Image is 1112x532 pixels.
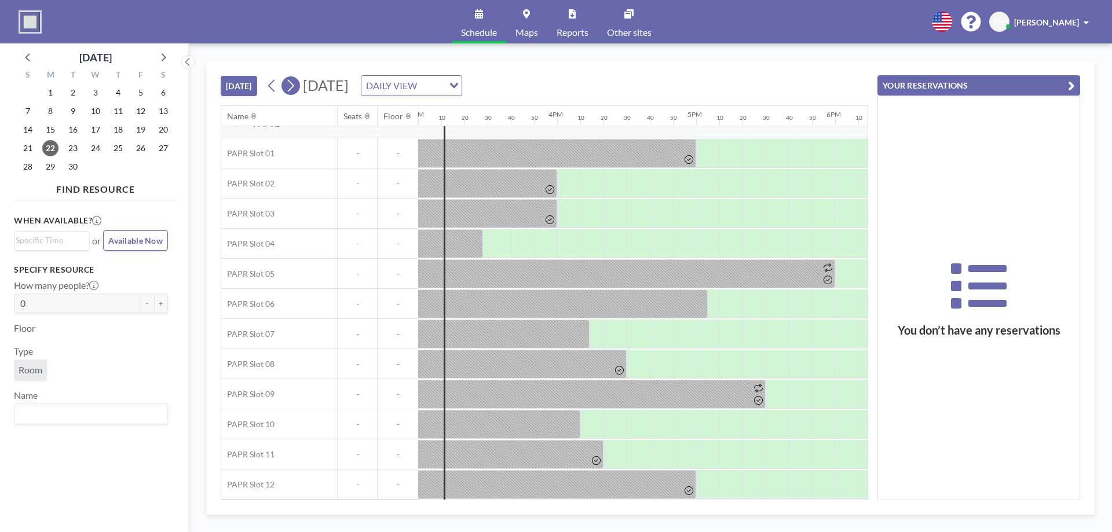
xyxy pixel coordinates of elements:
img: organization-logo [19,10,42,34]
span: - [378,269,418,279]
span: Saturday, September 6, 2025 [155,85,171,101]
span: Sunday, September 21, 2025 [20,140,36,156]
span: - [338,479,377,490]
div: 30 [485,114,492,122]
div: T [107,68,129,83]
div: 20 [462,114,469,122]
label: Name [14,390,38,401]
span: [DATE] [303,76,349,94]
span: - [338,449,377,460]
span: - [338,329,377,339]
div: Search for option [14,232,89,249]
span: PAPR Slot 10 [221,419,275,430]
span: Friday, September 26, 2025 [133,140,149,156]
span: Monday, September 8, 2025 [42,103,58,119]
div: 5PM [687,110,702,119]
span: Tuesday, September 16, 2025 [65,122,81,138]
span: Sunday, September 7, 2025 [20,103,36,119]
span: Saturday, September 13, 2025 [155,103,171,119]
button: - [140,293,154,313]
span: - [378,479,418,490]
span: - [378,178,418,189]
div: 50 [531,114,538,122]
div: T [62,68,85,83]
div: W [85,68,107,83]
span: - [378,449,418,460]
span: Thursday, September 11, 2025 [110,103,126,119]
div: 30 [624,114,631,122]
span: Friday, September 19, 2025 [133,122,149,138]
span: Thursday, September 18, 2025 [110,122,126,138]
button: Available Now [103,230,168,251]
span: Saturday, September 27, 2025 [155,140,171,156]
input: Search for option [16,234,83,247]
button: YOUR RESERVATIONS [877,75,1080,96]
div: [DATE] [79,49,112,65]
span: Reports [557,28,588,37]
span: - [338,419,377,430]
span: PAPR Slot 11 [221,449,275,460]
span: - [338,269,377,279]
div: Search for option [14,404,167,424]
span: PAPR Slot 02 [221,178,275,189]
span: - [338,148,377,159]
div: M [39,68,62,83]
span: Wednesday, September 17, 2025 [87,122,104,138]
span: PAPR Slot 05 [221,269,275,279]
h3: Specify resource [14,265,168,275]
span: - [338,389,377,399]
div: 40 [647,114,654,122]
span: - [338,208,377,219]
div: 10 [577,114,584,122]
div: 20 [740,114,747,122]
div: Search for option [361,76,462,96]
div: 30 [763,114,770,122]
span: Sunday, September 14, 2025 [20,122,36,138]
div: 4PM [548,110,563,119]
span: - [378,148,418,159]
span: - [338,299,377,309]
div: Floor [383,111,403,122]
span: PAPR Slot 12 [221,479,275,490]
span: PAPR Slot 08 [221,359,275,369]
div: 10 [716,114,723,122]
div: 6PM [826,110,841,119]
span: - [378,359,418,369]
input: Search for option [16,406,161,421]
button: + [154,293,168,313]
span: Friday, September 5, 2025 [133,85,149,101]
span: PAPR Slot 06 [221,299,275,309]
div: F [129,68,152,83]
span: Tuesday, September 30, 2025 [65,159,81,175]
div: S [152,68,174,83]
span: Room [19,364,42,376]
span: Schedule [461,28,497,37]
span: Monday, September 29, 2025 [42,159,58,175]
span: Monday, September 22, 2025 [42,140,58,156]
div: 40 [508,114,515,122]
span: Tuesday, September 9, 2025 [65,103,81,119]
h4: FIND RESOURCE [14,179,177,195]
span: - [338,359,377,369]
div: 50 [809,114,816,122]
span: - [378,329,418,339]
span: Monday, September 15, 2025 [42,122,58,138]
div: 20 [601,114,608,122]
span: EH [994,17,1005,27]
div: 10 [438,114,445,122]
span: - [378,239,418,249]
button: [DATE] [221,76,257,96]
span: Available Now [108,236,163,245]
div: 50 [670,114,677,122]
span: - [378,299,418,309]
span: Friday, September 12, 2025 [133,103,149,119]
span: - [338,239,377,249]
span: Wednesday, September 24, 2025 [87,140,104,156]
div: Seats [343,111,362,122]
input: Search for option [420,78,442,93]
span: Wednesday, September 10, 2025 [87,103,104,119]
span: Sunday, September 28, 2025 [20,159,36,175]
span: Monday, September 1, 2025 [42,85,58,101]
label: How many people? [14,280,98,291]
span: PAPR Slot 04 [221,239,275,249]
